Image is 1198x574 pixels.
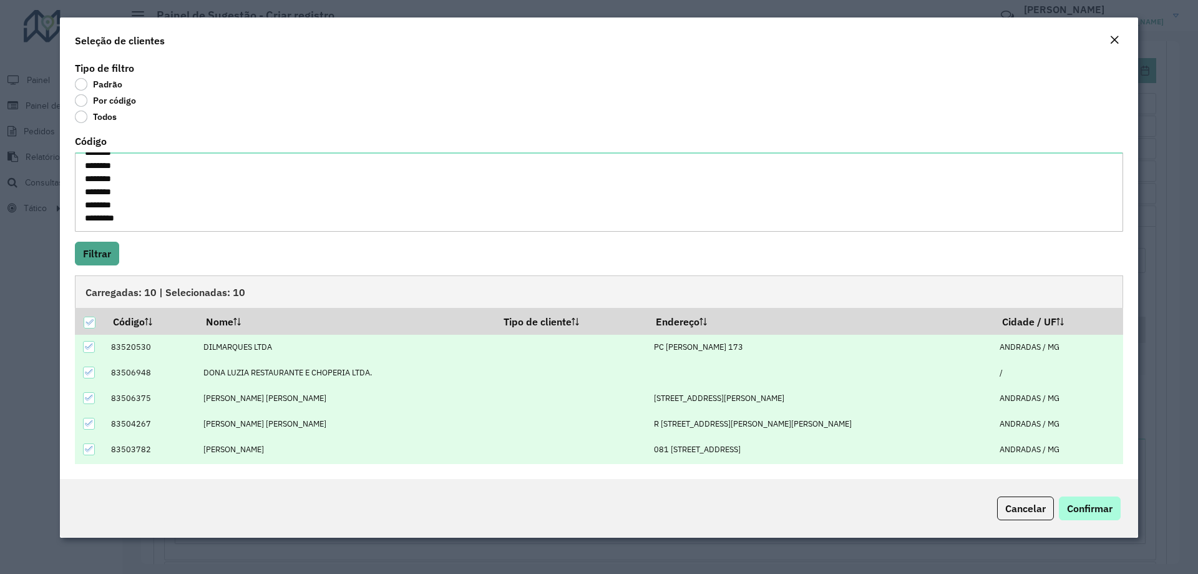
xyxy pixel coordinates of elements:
[197,360,495,385] td: DONA LUZIA RESTAURANTE E CHOPERIA LTDA.
[993,335,1123,360] td: ANDRADAS / MG
[1005,502,1046,515] span: Cancelar
[197,437,495,462] td: [PERSON_NAME]
[993,385,1123,411] td: ANDRADAS / MG
[75,94,136,107] label: Por código
[104,385,197,411] td: 83506375
[104,308,197,334] th: Código
[75,61,134,76] label: Tipo de filtro
[104,360,197,385] td: 83506948
[1067,502,1113,515] span: Confirmar
[75,78,122,91] label: Padrão
[647,385,993,411] td: [STREET_ADDRESS][PERSON_NAME]
[75,134,107,149] label: Código
[495,308,648,334] th: Tipo de cliente
[647,411,993,437] td: R [STREET_ADDRESS][PERSON_NAME][PERSON_NAME]
[993,462,1123,488] td: ANDRADAS / MG
[647,335,993,360] td: PC [PERSON_NAME] 173
[75,242,119,265] button: Filtrar
[197,308,495,334] th: Nome
[993,360,1123,385] td: /
[104,437,197,462] td: 83503782
[993,308,1123,334] th: Cidade / UF
[197,411,495,437] td: [PERSON_NAME] [PERSON_NAME]
[993,437,1123,462] td: ANDRADAS / MG
[997,497,1054,520] button: Cancelar
[993,411,1123,437] td: ANDRADAS / MG
[1106,32,1123,49] button: Close
[75,33,165,48] h4: Seleção de clientes
[104,411,197,437] td: 83504267
[197,335,495,360] td: DILMARQUES LTDA
[197,385,495,411] td: [PERSON_NAME] [PERSON_NAME]
[104,462,197,488] td: 83529450
[197,462,495,488] td: [PERSON_NAME]
[647,462,993,488] td: R [PERSON_NAME] 554
[75,275,1123,308] div: Carregadas: 10 | Selecionadas: 10
[1109,35,1119,45] em: Fechar
[647,437,993,462] td: 081 [STREET_ADDRESS]
[75,111,117,123] label: Todos
[1059,497,1121,520] button: Confirmar
[104,335,197,360] td: 83520530
[647,308,993,334] th: Endereço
